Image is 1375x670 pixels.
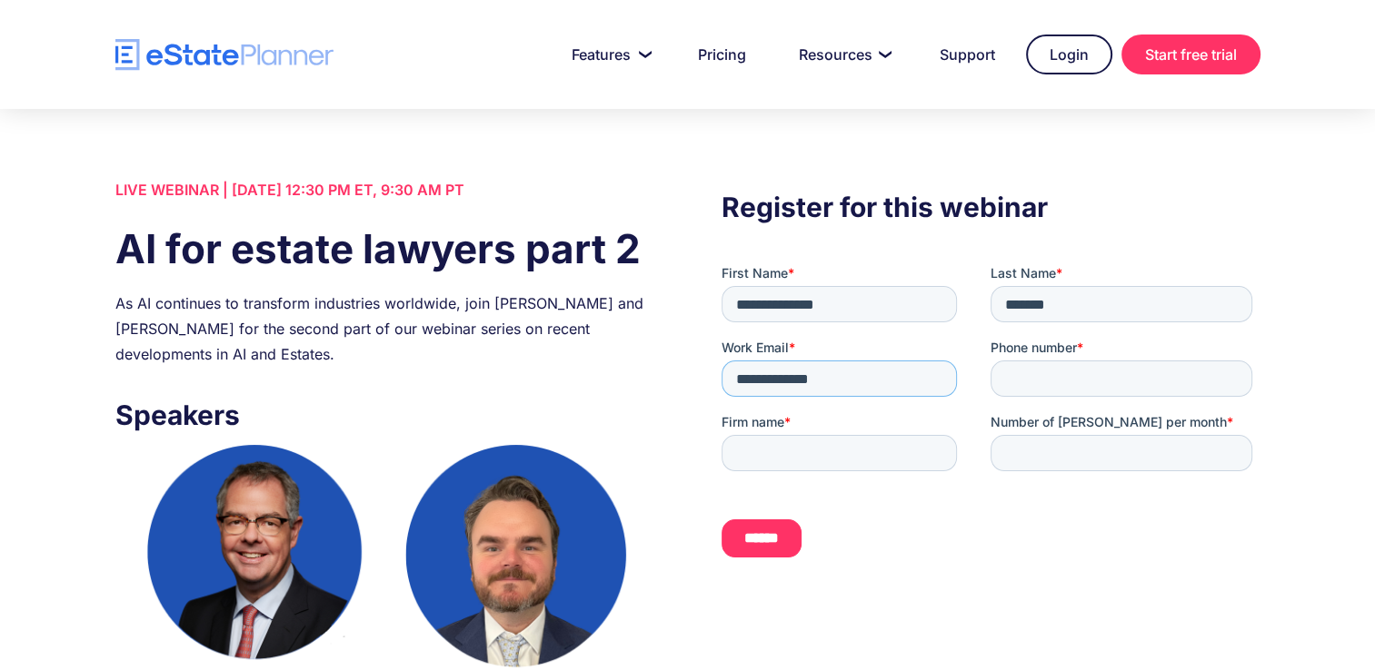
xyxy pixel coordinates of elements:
[722,264,1260,573] iframe: Form 0
[918,36,1017,73] a: Support
[115,291,653,367] div: As AI continues to transform industries worldwide, join [PERSON_NAME] and [PERSON_NAME] for the s...
[115,221,653,277] h1: AI for estate lawyers part 2
[115,39,334,71] a: home
[115,177,653,202] div: LIVE WEBINAR | [DATE] 12:30 PM ET, 9:30 AM PT
[777,36,909,73] a: Resources
[550,36,667,73] a: Features
[115,394,653,436] h3: Speakers
[1026,34,1112,74] a: Login
[722,186,1260,228] h3: Register for this webinar
[676,36,768,73] a: Pricing
[1121,34,1260,74] a: Start free trial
